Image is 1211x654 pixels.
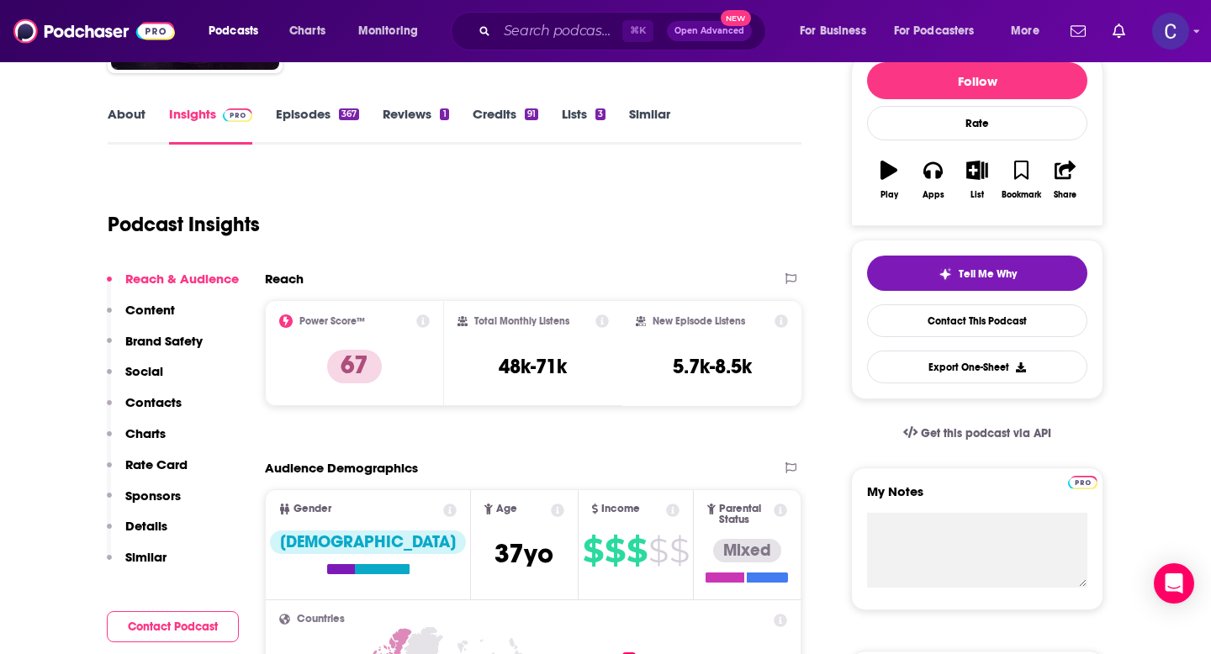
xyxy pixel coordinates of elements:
[674,27,744,35] span: Open Advanced
[223,108,252,122] img: Podchaser Pro
[197,18,280,45] button: open menu
[474,315,569,327] h2: Total Monthly Listens
[125,518,167,534] p: Details
[999,18,1060,45] button: open menu
[497,18,622,45] input: Search podcasts, credits, & more...
[125,456,188,472] p: Rate Card
[1044,150,1087,210] button: Share
[209,19,258,43] span: Podcasts
[107,425,166,456] button: Charts
[1011,19,1039,43] span: More
[1106,17,1132,45] a: Show notifications dropdown
[867,351,1087,383] button: Export One-Sheet
[721,10,751,26] span: New
[622,20,653,42] span: ⌘ K
[883,18,999,45] button: open menu
[1152,13,1189,50] img: User Profile
[293,504,331,514] span: Gender
[107,363,163,394] button: Social
[894,19,975,43] span: For Podcasters
[627,537,647,564] span: $
[629,106,670,145] a: Similar
[499,354,567,379] h3: 48k-71k
[289,19,325,43] span: Charts
[265,460,418,476] h2: Audience Demographics
[107,271,239,302] button: Reach & Audience
[667,21,752,41] button: Open AdvancedNew
[583,537,603,564] span: $
[299,315,365,327] h2: Power Score™
[1002,190,1041,200] div: Bookmark
[108,106,145,145] a: About
[605,537,625,564] span: $
[339,108,359,120] div: 367
[867,483,1087,513] label: My Notes
[1054,190,1076,200] div: Share
[1154,563,1194,604] div: Open Intercom Messenger
[648,537,668,564] span: $
[278,18,336,45] a: Charts
[125,302,175,318] p: Content
[107,333,203,364] button: Brand Safety
[880,190,898,200] div: Play
[494,537,553,570] span: 37 yo
[719,504,771,525] span: Parental Status
[999,150,1043,210] button: Bookmark
[867,304,1087,337] a: Contact This Podcast
[13,15,175,47] img: Podchaser - Follow, Share and Rate Podcasts
[440,108,448,120] div: 1
[125,549,167,565] p: Similar
[890,413,1065,454] a: Get this podcast via API
[125,333,203,349] p: Brand Safety
[867,150,911,210] button: Play
[496,504,517,514] span: Age
[673,354,752,379] h3: 5.7k-8.5k
[595,108,605,120] div: 3
[125,363,163,379] p: Social
[270,530,466,554] div: [DEMOGRAPHIC_DATA]
[1068,476,1097,489] img: Podchaser Pro
[125,488,181,504] p: Sponsors
[276,106,359,145] a: Episodes367
[1068,473,1097,489] a: Pro website
[108,212,260,237] h1: Podcast Insights
[169,106,252,145] a: InsightsPodchaser Pro
[327,350,382,383] p: 67
[800,19,866,43] span: For Business
[107,394,182,425] button: Contacts
[467,12,782,50] div: Search podcasts, credits, & more...
[346,18,440,45] button: open menu
[939,267,952,281] img: tell me why sparkle
[473,106,538,145] a: Credits91
[653,315,745,327] h2: New Episode Listens
[383,106,448,145] a: Reviews1
[297,614,345,625] span: Countries
[867,256,1087,291] button: tell me why sparkleTell Me Why
[713,539,781,562] div: Mixed
[107,611,239,642] button: Contact Podcast
[867,106,1087,140] div: Rate
[107,549,167,580] button: Similar
[955,150,999,210] button: List
[911,150,955,210] button: Apps
[107,456,188,488] button: Rate Card
[959,267,1017,281] span: Tell Me Why
[1152,13,1189,50] button: Show profile menu
[358,19,418,43] span: Monitoring
[867,62,1087,99] button: Follow
[921,426,1051,440] span: Get this podcast via API
[107,302,175,333] button: Content
[125,425,166,441] p: Charts
[970,190,984,200] div: List
[107,518,167,549] button: Details
[788,18,887,45] button: open menu
[525,108,538,120] div: 91
[601,504,640,514] span: Income
[1152,13,1189,50] span: Logged in as publicityxxtina
[125,271,239,287] p: Reach & Audience
[562,106,605,145] a: Lists3
[265,271,304,287] h2: Reach
[923,190,944,200] div: Apps
[669,537,689,564] span: $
